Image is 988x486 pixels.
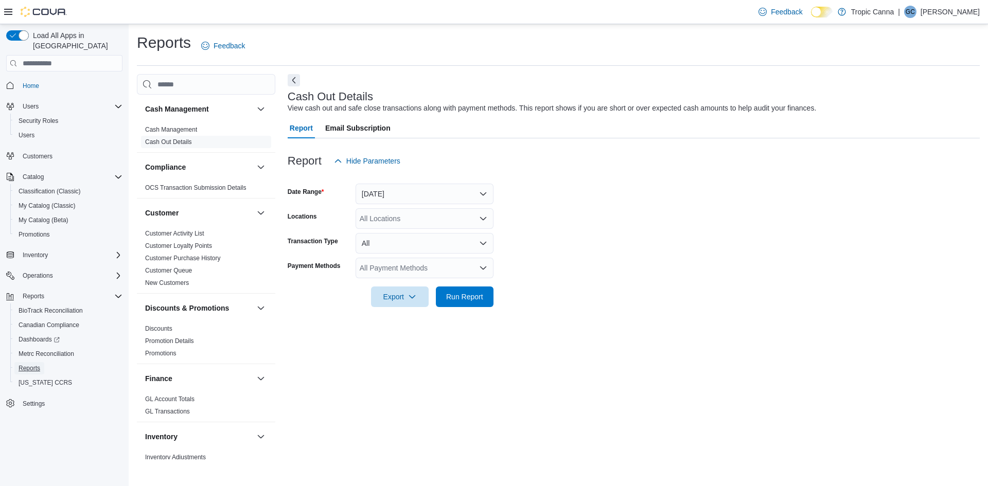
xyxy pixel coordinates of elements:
span: Operations [19,269,122,282]
h3: Cash Out Details [288,91,373,103]
button: Reports [2,289,127,303]
span: Home [19,79,122,92]
label: Date Range [288,188,324,196]
span: Export [377,286,422,307]
span: Catalog [23,173,44,181]
span: Load All Apps in [GEOGRAPHIC_DATA] [29,30,122,51]
button: Compliance [145,162,253,172]
span: Metrc Reconciliation [14,348,122,360]
span: Customers [19,150,122,163]
button: Inventory [255,430,267,443]
button: Classification (Classic) [10,184,127,199]
a: Feedback [197,35,249,56]
a: Discounts [145,325,172,332]
button: My Catalog (Beta) [10,213,127,227]
span: Promotions [14,228,122,241]
a: Security Roles [14,115,62,127]
span: Users [19,100,122,113]
span: Dashboards [19,335,60,344]
a: Cash Management [145,126,197,133]
a: Metrc Reconciliation [14,348,78,360]
button: Operations [2,268,127,283]
a: BioTrack Reconciliation [14,304,87,317]
span: Security Roles [19,117,58,125]
button: Next [288,74,300,86]
span: Users [19,131,34,139]
input: Dark Mode [811,7,833,17]
a: Inventory Adjustments [145,454,206,461]
span: Promotions [145,349,177,357]
span: GC [906,6,915,18]
button: Canadian Compliance [10,318,127,332]
a: Customers [19,150,57,163]
span: BioTrack Reconciliation [14,304,122,317]
button: Catalog [2,170,127,184]
span: Canadian Compliance [14,319,122,331]
span: GL Transactions [145,407,190,416]
button: Discounts & Promotions [145,303,253,313]
div: View cash out and safe close transactions along with payment methods. This report shows if you ar... [288,103,817,114]
h3: Report [288,155,322,167]
span: Cash Management [145,125,197,134]
button: Hide Parameters [330,151,404,171]
button: Inventory [2,248,127,262]
a: New Customers [145,279,189,286]
h3: Finance [145,373,172,384]
span: My Catalog (Classic) [14,200,122,212]
span: GL Account Totals [145,395,195,403]
button: Run Report [436,286,493,307]
a: Settings [19,398,49,410]
span: My Catalog (Classic) [19,202,76,210]
a: Dashboards [14,333,64,346]
a: Canadian Compliance [14,319,83,331]
span: Email Subscription [325,118,391,138]
a: Feedback [754,2,806,22]
button: My Catalog (Classic) [10,199,127,213]
span: My Catalog (Beta) [19,216,68,224]
a: Dashboards [10,332,127,347]
a: Classification (Classic) [14,185,85,197]
a: Promotions [14,228,54,241]
label: Transaction Type [288,237,338,245]
span: Run Report [446,292,483,302]
a: Promotions [145,350,177,357]
a: GL Transactions [145,408,190,415]
h3: Customer [145,208,179,218]
button: Inventory [19,249,52,261]
div: Discounts & Promotions [137,322,275,364]
div: Cash Management [137,123,275,152]
button: Customers [2,149,127,164]
div: Finance [137,393,275,422]
span: [US_STATE] CCRS [19,379,72,387]
a: Users [14,129,39,141]
button: Reports [10,361,127,375]
a: Promotion Details [145,337,194,345]
a: Customer Activity List [145,230,204,237]
span: My Catalog (Beta) [14,214,122,226]
a: OCS Transaction Submission Details [145,184,246,191]
button: Users [2,99,127,114]
span: Canadian Compliance [19,321,79,329]
span: Customer Queue [145,266,192,275]
button: Finance [255,372,267,385]
span: Settings [23,400,45,408]
a: Cash Out Details [145,138,192,146]
a: Reports [14,362,44,374]
span: Hide Parameters [346,156,400,166]
span: BioTrack Reconciliation [19,307,83,315]
div: Gerty Cruse [904,6,916,18]
p: [PERSON_NAME] [921,6,980,18]
button: Reports [19,290,48,302]
button: Discounts & Promotions [255,302,267,314]
button: Home [2,78,127,93]
a: GL Account Totals [145,395,195,403]
span: Classification (Classic) [19,187,81,195]
button: Settings [2,396,127,411]
img: Cova [21,7,67,17]
a: Customer Loyalty Points [145,242,212,249]
nav: Complex example [6,74,122,438]
button: Customer [145,208,253,218]
span: Security Roles [14,115,122,127]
